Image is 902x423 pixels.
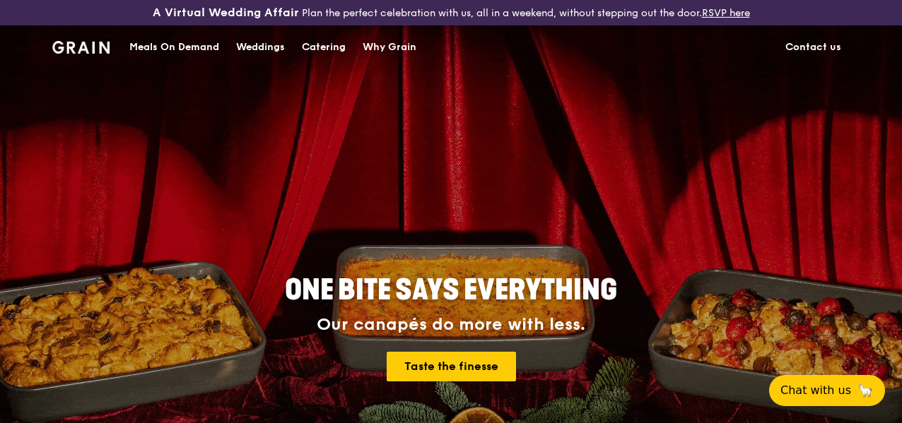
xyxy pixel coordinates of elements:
a: Contact us [777,26,850,68]
a: Weddings [228,26,293,68]
a: RSVP here [702,7,750,19]
img: Grain [52,41,110,54]
div: Catering [302,26,346,68]
div: Plan the perfect celebration with us, all in a weekend, without stepping out the door. [151,6,752,20]
div: Our canapés do more with less. [197,315,705,335]
div: Why Grain [363,26,416,68]
div: Weddings [236,26,285,68]
span: ONE BITE SAYS EVERYTHING [285,273,617,307]
a: Why Grain [354,26,425,68]
a: GrainGrain [52,25,110,67]
h3: A Virtual Wedding Affair [153,6,299,20]
a: Catering [293,26,354,68]
span: 🦙 [857,382,874,399]
button: Chat with us🦙 [769,375,885,406]
a: Taste the finesse [387,352,516,381]
div: Meals On Demand [129,26,219,68]
span: Chat with us [780,382,851,399]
